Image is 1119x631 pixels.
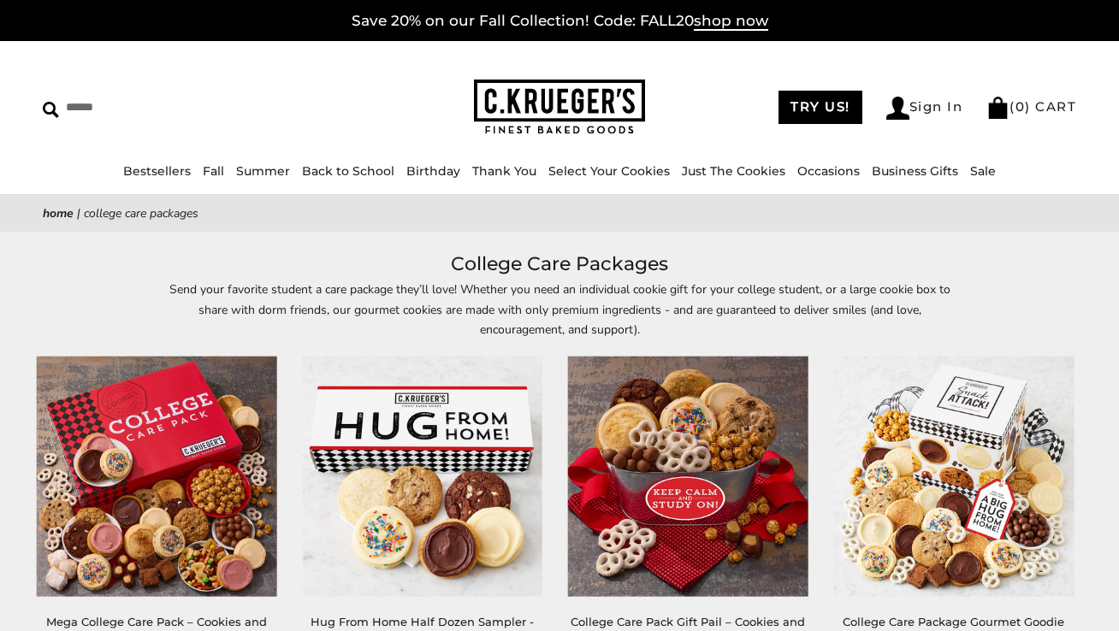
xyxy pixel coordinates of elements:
a: Just The Cookies [682,163,785,179]
a: Back to School [302,163,394,179]
a: Save 20% on our Fall Collection! Code: FALL20shop now [352,12,768,31]
span: shop now [694,12,768,31]
a: Birthday [406,163,460,179]
img: College Care Pack Gift Pail – Cookies and Snacks [568,357,808,597]
a: Thank You [472,163,536,179]
img: Mega College Care Pack – Cookies and Snacks [37,357,277,597]
img: Account [886,97,909,120]
span: | [77,205,80,221]
a: TRY US! [779,91,862,124]
p: Send your favorite student a care package they’ll love! Whether you need an individual cookie gif... [166,280,953,339]
a: (0) CART [986,98,1076,115]
span: College Care Packages [84,205,198,221]
img: College Care Package Gourmet Goodie Box - Cookies and Snacks - Select a Message [834,357,1075,597]
a: Sale [970,163,996,179]
span: 0 [1015,98,1026,115]
a: Occasions [797,163,860,179]
img: C.KRUEGER'S [474,80,645,135]
h1: College Care Packages [68,249,1051,280]
img: Search [43,102,59,118]
a: Summer [236,163,290,179]
nav: breadcrumbs [43,203,1076,223]
a: Bestsellers [123,163,191,179]
a: Fall [203,163,224,179]
a: Select Your Cookies [548,163,670,179]
input: Search [43,94,281,121]
a: Home [43,205,74,221]
a: Business Gifts [872,163,958,179]
a: Sign In [886,97,963,120]
img: Bag [986,97,1009,119]
img: Hug From Home Half Dozen Sampler - Assorted Cookies [302,357,542,597]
